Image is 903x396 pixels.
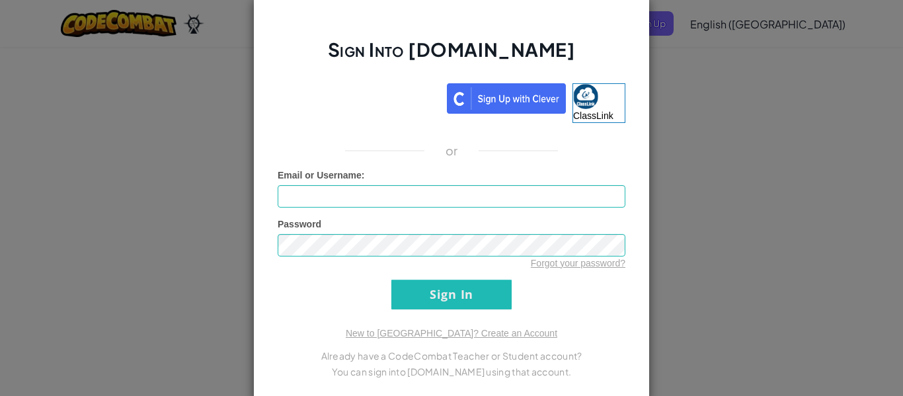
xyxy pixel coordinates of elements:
input: Sign In [391,280,512,309]
iframe: Sign in with Google Button [271,82,447,111]
img: clever_sso_button@2x.png [447,83,566,114]
a: Forgot your password? [531,258,625,268]
a: New to [GEOGRAPHIC_DATA]? Create an Account [346,328,557,338]
p: or [446,143,458,159]
span: Password [278,219,321,229]
h2: Sign Into [DOMAIN_NAME] [278,37,625,75]
span: Email or Username [278,170,362,180]
img: classlink-logo-small.png [573,84,598,109]
p: You can sign into [DOMAIN_NAME] using that account. [278,364,625,379]
label: : [278,169,365,182]
p: Already have a CodeCombat Teacher or Student account? [278,348,625,364]
span: ClassLink [573,110,613,121]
